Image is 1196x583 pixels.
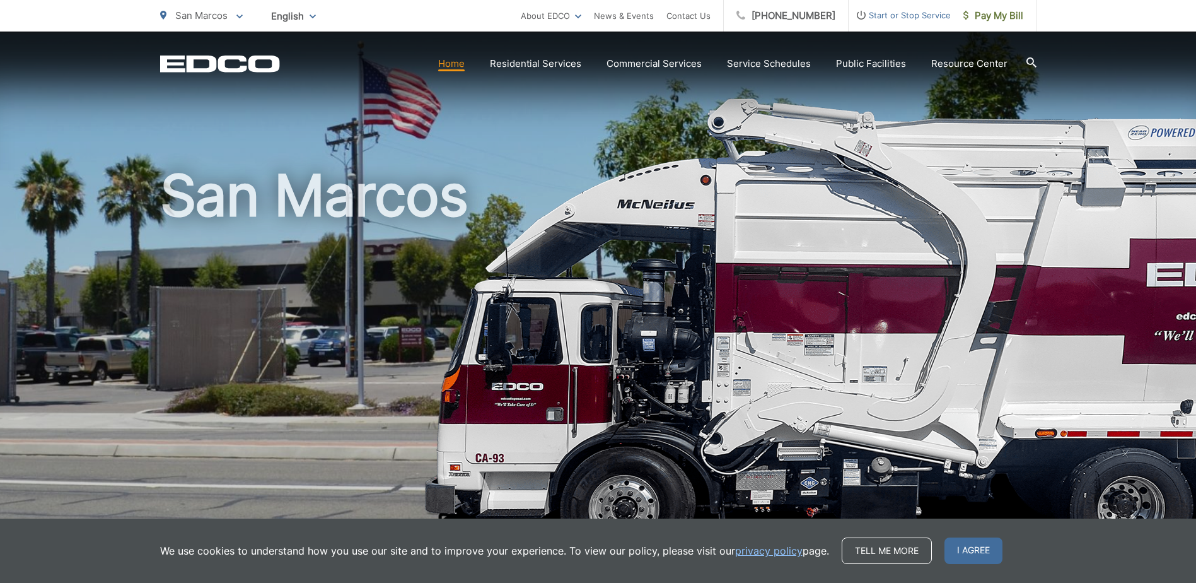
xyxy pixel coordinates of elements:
a: privacy policy [735,543,803,558]
a: Tell me more [842,538,932,564]
h1: San Marcos [160,164,1036,563]
a: Resource Center [931,56,1007,71]
a: EDCD logo. Return to the homepage. [160,55,280,73]
a: Contact Us [666,8,711,23]
span: San Marcos [175,9,228,21]
a: Residential Services [490,56,581,71]
a: Home [438,56,465,71]
p: We use cookies to understand how you use our site and to improve your experience. To view our pol... [160,543,829,558]
a: Service Schedules [727,56,811,71]
span: English [262,5,325,27]
span: Pay My Bill [963,8,1023,23]
a: News & Events [594,8,654,23]
span: I agree [944,538,1002,564]
a: About EDCO [521,8,581,23]
a: Public Facilities [836,56,906,71]
a: Commercial Services [607,56,702,71]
